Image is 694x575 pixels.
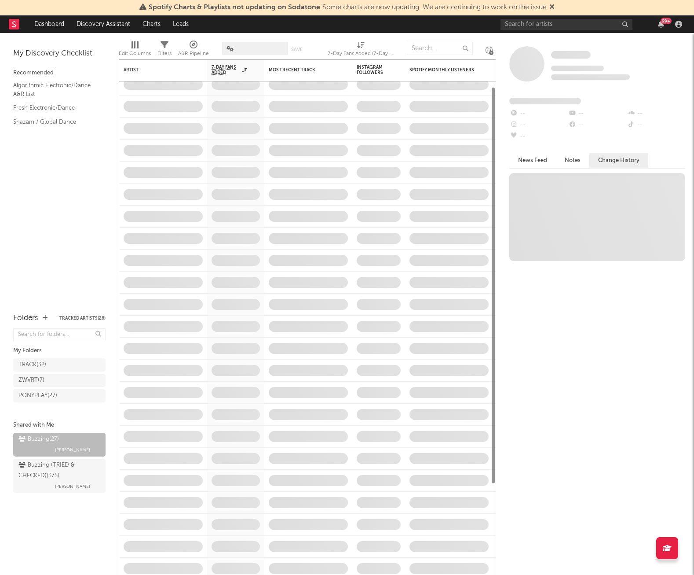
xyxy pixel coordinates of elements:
[119,48,151,59] div: Edit Columns
[13,81,97,99] a: Algorithmic Electronic/Dance A&R List
[500,19,632,30] input: Search for artists
[291,47,303,52] button: Save
[328,37,394,63] div: 7-Day Fans Added (7-Day Fans Added)
[589,153,648,168] button: Change History
[55,445,90,455] span: [PERSON_NAME]
[556,153,589,168] button: Notes
[549,4,555,11] span: Dismiss
[269,67,335,73] div: Most Recent Track
[409,67,475,73] div: Spotify Monthly Listeners
[178,48,209,59] div: A&R Pipeline
[18,360,46,370] div: TRACK ( 32 )
[212,65,240,75] span: 7-Day Fans Added
[124,67,190,73] div: Artist
[28,15,70,33] a: Dashboard
[178,37,209,63] div: A&R Pipeline
[509,119,568,131] div: --
[13,389,106,402] a: PONYPLAY(27)
[407,42,473,55] input: Search...
[13,459,106,493] a: Buzzing (TRIED & CHECKED)(375)[PERSON_NAME]
[167,15,195,33] a: Leads
[328,48,394,59] div: 7-Day Fans Added (7-Day Fans Added)
[13,374,106,387] a: ZWVRT(7)
[13,313,38,324] div: Folders
[13,68,106,78] div: Recommended
[13,358,106,372] a: TRACK(32)
[568,108,626,119] div: --
[509,131,568,142] div: --
[551,66,604,71] span: Tracking Since: [DATE]
[136,15,167,33] a: Charts
[149,4,320,11] span: Spotify Charts & Playlists not updating on Sodatone
[551,74,630,80] span: 0 fans last week
[149,4,547,11] span: : Some charts are now updating. We are continuing to work on the issue
[157,48,172,59] div: Filters
[13,433,106,457] a: Buzzing(27)[PERSON_NAME]
[509,98,581,104] span: Fans Added by Platform
[627,108,685,119] div: --
[658,21,664,28] button: 99+
[55,481,90,492] span: [PERSON_NAME]
[13,328,106,341] input: Search for folders...
[627,119,685,131] div: --
[59,316,106,321] button: Tracked Artists(28)
[509,153,556,168] button: News Feed
[157,37,172,63] div: Filters
[13,117,97,127] a: Shazam / Global Dance
[18,375,44,386] div: ZWVRT ( 7 )
[119,37,151,63] div: Edit Columns
[551,51,591,59] a: Some Artist
[568,119,626,131] div: --
[661,18,672,24] div: 99 +
[13,103,97,113] a: Fresh Electronic/Dance
[357,65,387,75] div: Instagram Followers
[70,15,136,33] a: Discovery Assistant
[18,391,57,401] div: PONYPLAY ( 27 )
[18,434,59,445] div: Buzzing ( 27 )
[18,460,98,481] div: Buzzing (TRIED & CHECKED) ( 375 )
[13,420,106,431] div: Shared with Me
[13,48,106,59] div: My Discovery Checklist
[13,346,106,356] div: My Folders
[509,108,568,119] div: --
